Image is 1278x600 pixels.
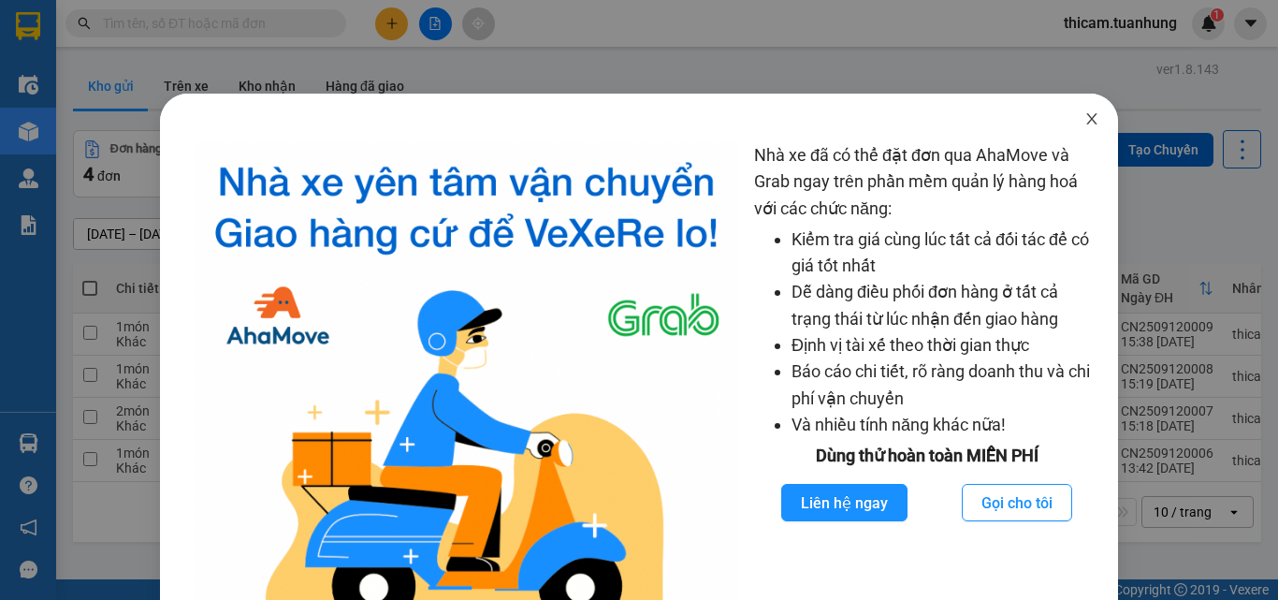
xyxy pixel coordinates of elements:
[791,359,1099,412] li: Báo cáo chi tiết, rõ ràng doanh thu và chi phí vận chuyển
[781,484,908,521] button: Liên hệ ngay
[791,412,1099,438] li: Và nhiều tính năng khác nữa!
[981,491,1053,515] span: Gọi cho tôi
[962,484,1072,521] button: Gọi cho tôi
[801,491,888,515] span: Liên hệ ngay
[1066,94,1118,146] button: Close
[1084,111,1099,126] span: close
[791,332,1099,359] li: Định vị tài xế theo thời gian thực
[754,443,1099,469] div: Dùng thử hoàn toàn MIỄN PHÍ
[791,279,1099,332] li: Dễ dàng điều phối đơn hàng ở tất cả trạng thái từ lúc nhận đến giao hàng
[791,227,1099,280] li: Kiểm tra giá cùng lúc tất cả đối tác để có giá tốt nhất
